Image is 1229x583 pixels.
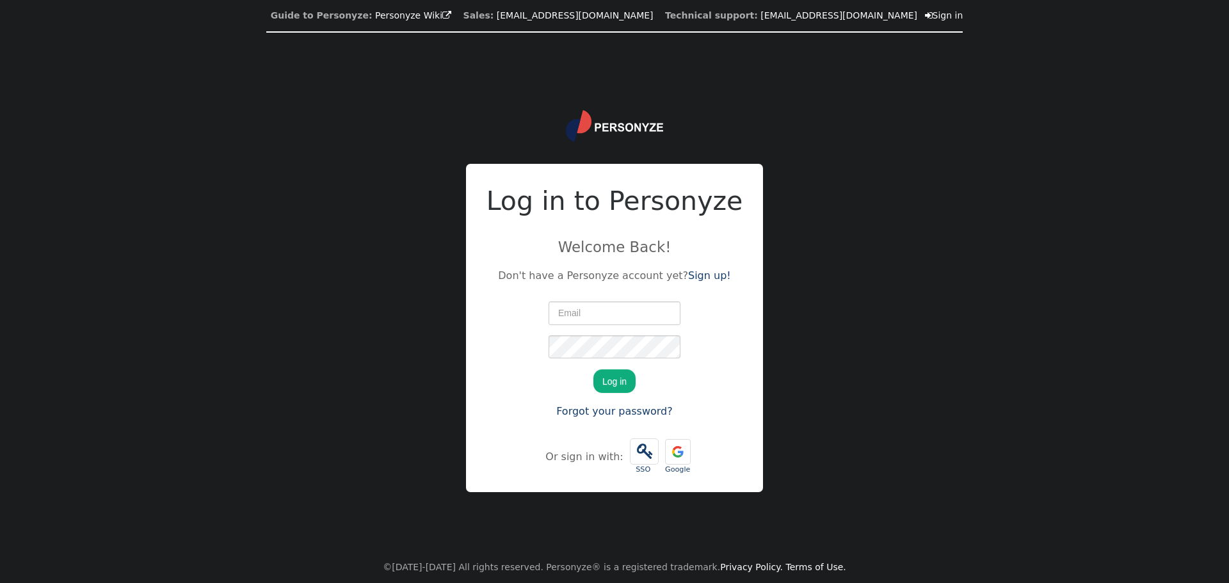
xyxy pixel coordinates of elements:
[497,10,654,20] a: [EMAIL_ADDRESS][DOMAIN_NAME]
[545,449,626,465] div: Or sign in with:
[375,10,451,20] a: Personyze Wiki
[486,182,743,221] h2: Log in to Personyze
[665,465,691,475] div: Google
[442,11,451,20] span: 
[925,11,933,20] span: 
[720,562,783,572] a: Privacy Policy.
[486,236,743,258] p: Welcome Back!
[271,10,373,20] b: Guide to Personyze:
[566,110,663,142] img: logo.svg
[463,10,494,20] b: Sales:
[688,269,731,282] a: Sign up!
[486,268,743,284] p: Don't have a Personyze account yet?
[556,405,673,417] a: Forgot your password?
[786,562,846,572] a: Terms of Use.
[665,10,758,20] b: Technical support:
[549,301,680,324] input: Email
[627,432,662,482] a:  SSO
[630,465,657,475] div: SSO
[631,439,658,464] span: 
[593,369,636,392] button: Log in
[760,10,917,20] a: [EMAIL_ADDRESS][DOMAIN_NAME]
[383,552,846,583] center: ©[DATE]-[DATE] All rights reserved. Personyze® is a registered trademark.
[925,10,963,20] a: Sign in
[662,433,694,482] a: Google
